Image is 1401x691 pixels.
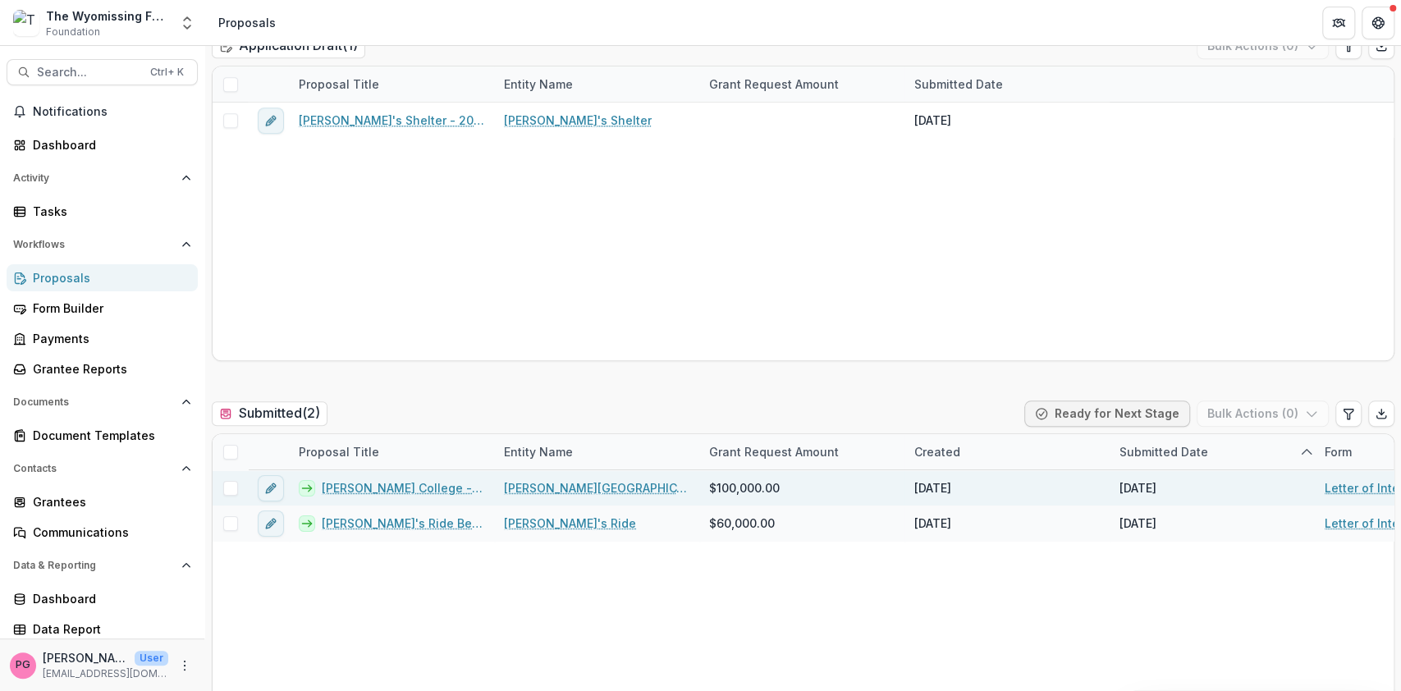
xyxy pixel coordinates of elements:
[13,463,175,474] span: Contacts
[322,479,484,497] a: [PERSON_NAME] College - 2025 - Letter of Intent
[1110,434,1315,469] div: Submitted Date
[16,660,30,670] div: Pat Giles
[709,479,780,497] span: $100,000.00
[7,585,198,612] a: Dashboard
[1335,33,1362,59] button: Edit table settings
[1368,33,1394,59] button: Export table data
[1119,479,1156,497] div: [DATE]
[13,10,39,36] img: The Wyomissing Foundation
[258,108,284,134] button: edit
[1024,400,1190,427] button: Ready for Next Stage
[289,434,494,469] div: Proposal Title
[7,59,198,85] button: Search...
[1110,443,1218,460] div: Submitted Date
[494,443,583,460] div: Entity Name
[258,510,284,537] button: edit
[7,422,198,449] a: Document Templates
[699,443,849,460] div: Grant Request Amount
[7,165,198,191] button: Open Activity
[7,98,198,125] button: Notifications
[7,355,198,382] a: Grantee Reports
[7,325,198,352] a: Payments
[904,76,1013,93] div: Submitted Date
[33,524,185,541] div: Communications
[33,590,185,607] div: Dashboard
[699,76,849,93] div: Grant Request Amount
[33,136,185,153] div: Dashboard
[7,231,198,258] button: Open Workflows
[494,76,583,93] div: Entity Name
[1362,7,1394,39] button: Get Help
[33,203,185,220] div: Tasks
[1119,515,1156,532] div: [DATE]
[1197,33,1329,59] button: Bulk Actions (0)
[7,264,198,291] a: Proposals
[709,515,775,532] span: $60,000.00
[46,7,169,25] div: The Wyomissing Foundation
[33,105,191,119] span: Notifications
[7,552,198,579] button: Open Data & Reporting
[914,112,951,129] div: [DATE]
[33,427,185,444] div: Document Templates
[218,14,276,31] div: Proposals
[504,112,652,129] a: [PERSON_NAME]'s Shelter
[258,475,284,501] button: edit
[33,269,185,286] div: Proposals
[904,443,970,460] div: Created
[7,198,198,225] a: Tasks
[43,649,128,666] p: [PERSON_NAME]
[7,131,198,158] a: Dashboard
[13,172,175,184] span: Activity
[1197,400,1329,427] button: Bulk Actions (0)
[699,434,904,469] div: Grant Request Amount
[504,515,636,532] a: [PERSON_NAME]'s Ride
[135,651,168,666] p: User
[13,560,175,571] span: Data & Reporting
[147,63,187,81] div: Ctrl + K
[175,656,195,675] button: More
[7,455,198,482] button: Open Contacts
[504,479,689,497] a: [PERSON_NAME][GEOGRAPHIC_DATA]
[13,396,175,408] span: Documents
[322,515,484,532] a: [PERSON_NAME]'s Ride Berks County Services
[1368,400,1394,427] button: Export table data
[13,239,175,250] span: Workflows
[33,330,185,347] div: Payments
[289,66,494,102] div: Proposal Title
[904,434,1110,469] div: Created
[699,66,904,102] div: Grant Request Amount
[904,66,1110,102] div: Submitted Date
[299,112,484,129] a: [PERSON_NAME]'s Shelter - 2025
[914,479,951,497] div: [DATE]
[914,515,951,532] div: [DATE]
[7,615,198,643] a: Data Report
[7,295,198,322] a: Form Builder
[289,76,389,93] div: Proposal Title
[33,493,185,510] div: Grantees
[33,300,185,317] div: Form Builder
[212,11,282,34] nav: breadcrumb
[176,7,199,39] button: Open entity switcher
[1300,446,1313,459] svg: sorted ascending
[46,25,100,39] span: Foundation
[494,66,699,102] div: Entity Name
[1315,443,1362,460] div: Form
[1335,400,1362,427] button: Edit table settings
[33,620,185,638] div: Data Report
[212,401,327,425] h2: Submitted ( 2 )
[494,434,699,469] div: Entity Name
[43,666,168,681] p: [EMAIL_ADDRESS][DOMAIN_NAME]
[37,66,140,80] span: Search...
[7,519,198,546] a: Communications
[7,488,198,515] a: Grantees
[212,34,365,57] h2: Application Draft ( 1 )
